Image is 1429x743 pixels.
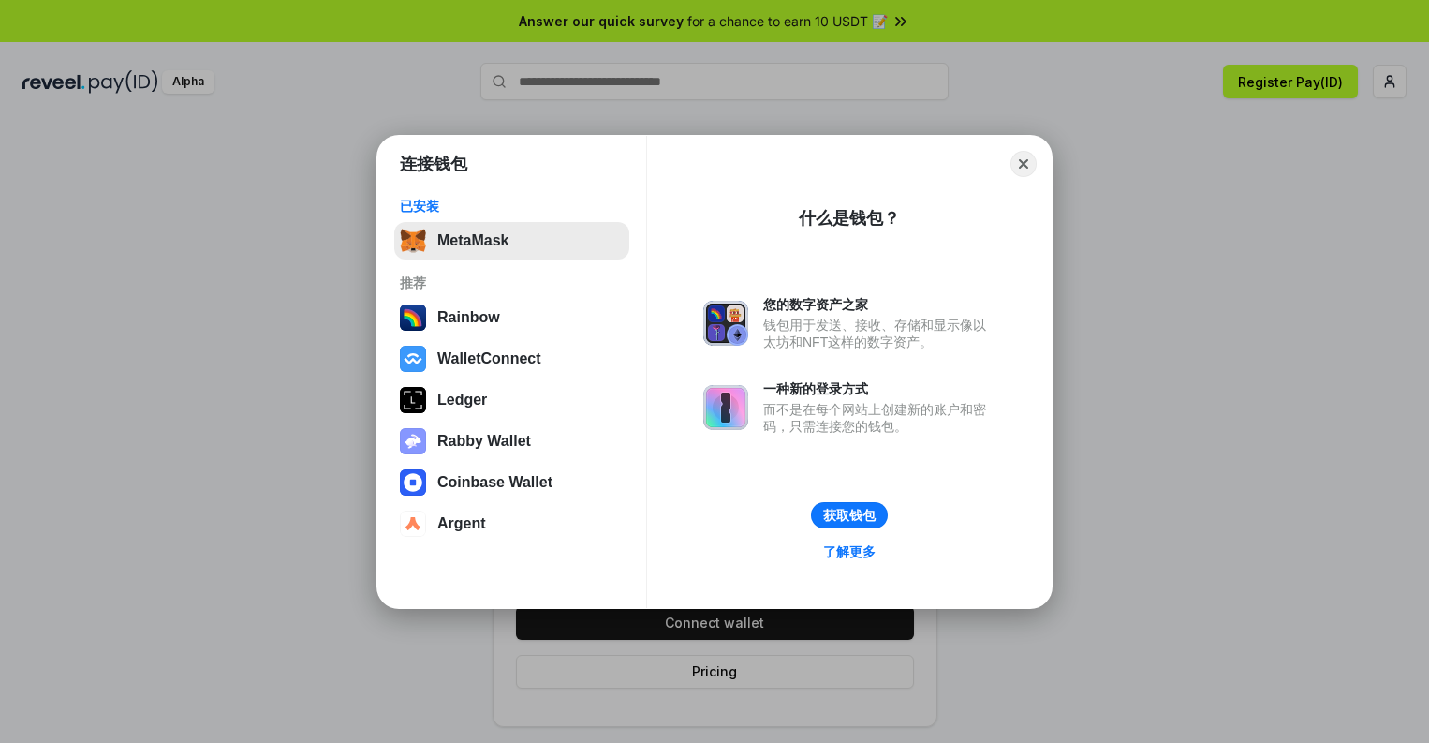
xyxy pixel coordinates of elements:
div: 推荐 [400,275,624,291]
div: 您的数字资产之家 [763,296,995,313]
button: Rainbow [394,299,629,336]
div: 而不是在每个网站上创建新的账户和密码，只需连接您的钱包。 [763,401,995,435]
img: svg+xml,%3Csvg%20width%3D%2228%22%20height%3D%2228%22%20viewBox%3D%220%200%2028%2028%22%20fill%3D... [400,511,426,537]
img: svg+xml,%3Csvg%20xmlns%3D%22http%3A%2F%2Fwww.w3.org%2F2000%2Fsvg%22%20fill%3D%22none%22%20viewBox... [703,385,748,430]
a: 了解更多 [812,540,887,564]
div: 什么是钱包？ [799,207,900,230]
button: MetaMask [394,222,629,260]
div: 了解更多 [823,543,876,560]
img: svg+xml,%3Csvg%20width%3D%2228%22%20height%3D%2228%22%20viewBox%3D%220%200%2028%2028%22%20fill%3D... [400,469,426,496]
div: Rainbow [437,309,500,326]
button: Coinbase Wallet [394,464,629,501]
div: Ledger [437,392,487,409]
button: Close [1010,151,1037,177]
div: 已安装 [400,198,624,215]
button: Argent [394,505,629,542]
div: 一种新的登录方式 [763,380,995,397]
img: svg+xml,%3Csvg%20fill%3D%22none%22%20height%3D%2233%22%20viewBox%3D%220%200%2035%2033%22%20width%... [400,228,426,254]
img: svg+xml,%3Csvg%20xmlns%3D%22http%3A%2F%2Fwww.w3.org%2F2000%2Fsvg%22%20fill%3D%22none%22%20viewBox... [703,301,748,346]
img: svg+xml,%3Csvg%20xmlns%3D%22http%3A%2F%2Fwww.w3.org%2F2000%2Fsvg%22%20fill%3D%22none%22%20viewBox... [400,428,426,454]
div: Argent [437,515,486,532]
button: WalletConnect [394,340,629,378]
h1: 连接钱包 [400,153,467,175]
img: svg+xml,%3Csvg%20xmlns%3D%22http%3A%2F%2Fwww.w3.org%2F2000%2Fsvg%22%20width%3D%2228%22%20height%3... [400,387,426,413]
div: MetaMask [437,232,508,249]
img: svg+xml,%3Csvg%20width%3D%22120%22%20height%3D%22120%22%20viewBox%3D%220%200%20120%20120%22%20fil... [400,305,426,331]
button: Ledger [394,381,629,419]
div: Rabby Wallet [437,433,531,450]
button: Rabby Wallet [394,423,629,460]
div: Coinbase Wallet [437,474,552,491]
div: 获取钱包 [823,507,876,524]
button: 获取钱包 [811,502,888,528]
img: svg+xml,%3Csvg%20width%3D%2228%22%20height%3D%2228%22%20viewBox%3D%220%200%2028%2028%22%20fill%3D... [400,346,426,372]
div: WalletConnect [437,350,541,367]
div: 钱包用于发送、接收、存储和显示像以太坊和NFT这样的数字资产。 [763,317,995,350]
